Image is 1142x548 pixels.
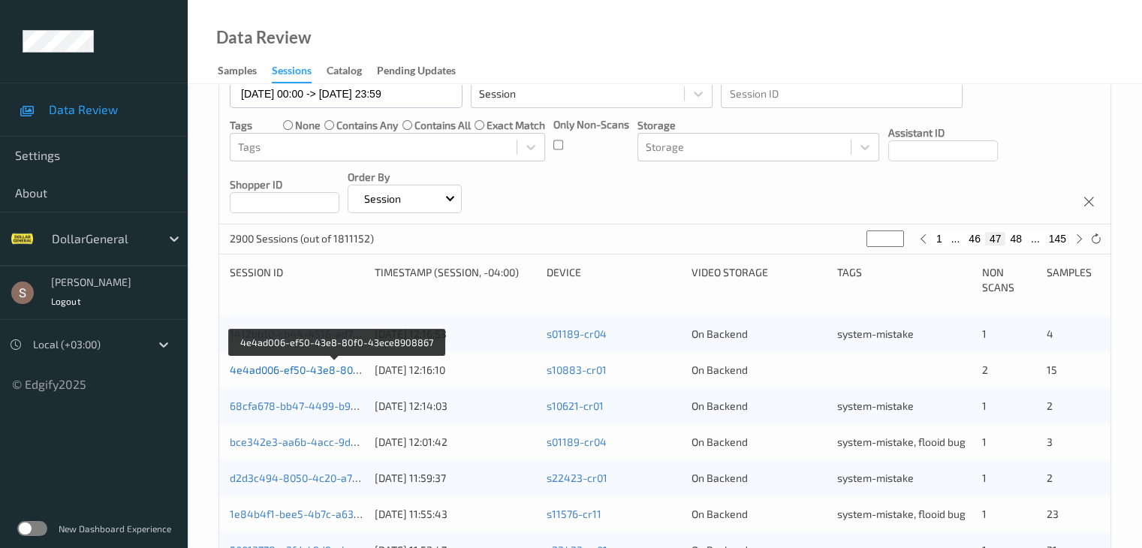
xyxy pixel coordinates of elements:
[230,363,441,376] a: 4e4ad006-ef50-43e8-80f0-43ece8908867
[888,125,998,140] p: Assistant ID
[487,118,545,133] label: exact match
[375,265,536,295] div: Timestamp (Session, -04:00)
[1026,232,1044,245] button: ...
[547,265,681,295] div: Device
[230,265,364,295] div: Session ID
[327,63,362,82] div: Catalog
[982,435,987,448] span: 1
[964,232,985,245] button: 46
[692,265,826,295] div: Video Storage
[230,231,374,246] p: 2900 Sessions (out of 1811152)
[547,507,601,520] a: s11576-cr11
[295,118,321,133] label: none
[348,170,462,185] p: Order By
[982,363,988,376] span: 2
[375,507,536,522] div: [DATE] 11:55:43
[230,507,433,520] a: 1e84b4f1-bee5-4b7c-a63c-d0c1a0959a74
[692,399,826,414] div: On Backend
[1046,265,1100,295] div: Samples
[327,61,377,82] a: Catalog
[375,363,536,378] div: [DATE] 12:16:10
[692,363,826,378] div: On Backend
[985,232,1006,245] button: 47
[1046,363,1056,376] span: 15
[547,399,604,412] a: s10621-cr01
[982,265,1036,295] div: Non Scans
[1044,232,1071,245] button: 145
[230,177,339,192] p: Shopper ID
[692,327,826,342] div: On Backend
[692,507,826,522] div: On Backend
[218,61,272,82] a: Samples
[375,327,536,342] div: [DATE] 12:16:53
[547,435,607,448] a: s01189-cr04
[230,435,435,448] a: bce342e3-aa6b-4acc-9d06-60dbb61f476d
[692,435,826,450] div: On Backend
[982,327,987,340] span: 1
[377,61,471,82] a: Pending Updates
[1046,327,1053,340] span: 4
[272,63,312,83] div: Sessions
[553,117,629,132] p: Only Non-Scans
[932,232,947,245] button: 1
[837,435,966,448] span: system-mistake, flooid bug
[1046,507,1058,520] span: 23
[982,471,987,484] span: 1
[216,30,311,45] div: Data Review
[637,118,879,133] p: Storage
[414,118,471,133] label: contains all
[547,471,607,484] a: s22423-cr01
[230,399,439,412] a: 68cfa678-bb47-4499-b948-b438d2a61133
[1005,232,1026,245] button: 48
[982,507,987,520] span: 1
[375,471,536,486] div: [DATE] 11:59:37
[230,327,434,340] a: 1412bb10-cb44-4516-ad75-86c6b10d4c5d
[837,265,972,295] div: Tags
[837,399,914,412] span: system-mistake
[692,471,826,486] div: On Backend
[272,61,327,83] a: Sessions
[837,507,966,520] span: system-mistake, flooid bug
[230,118,252,133] p: Tags
[982,399,987,412] span: 1
[1046,471,1052,484] span: 2
[230,471,441,484] a: d2d3c494-8050-4c20-a78e-3c634c468081
[218,63,257,82] div: Samples
[947,232,965,245] button: ...
[837,471,914,484] span: system-mistake
[336,118,398,133] label: contains any
[547,327,607,340] a: s01189-cr04
[375,399,536,414] div: [DATE] 12:14:03
[1046,399,1052,412] span: 2
[375,435,536,450] div: [DATE] 12:01:42
[837,327,914,340] span: system-mistake
[1046,435,1052,448] span: 3
[377,63,456,82] div: Pending Updates
[359,191,406,206] p: Session
[547,363,607,376] a: s10883-cr01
